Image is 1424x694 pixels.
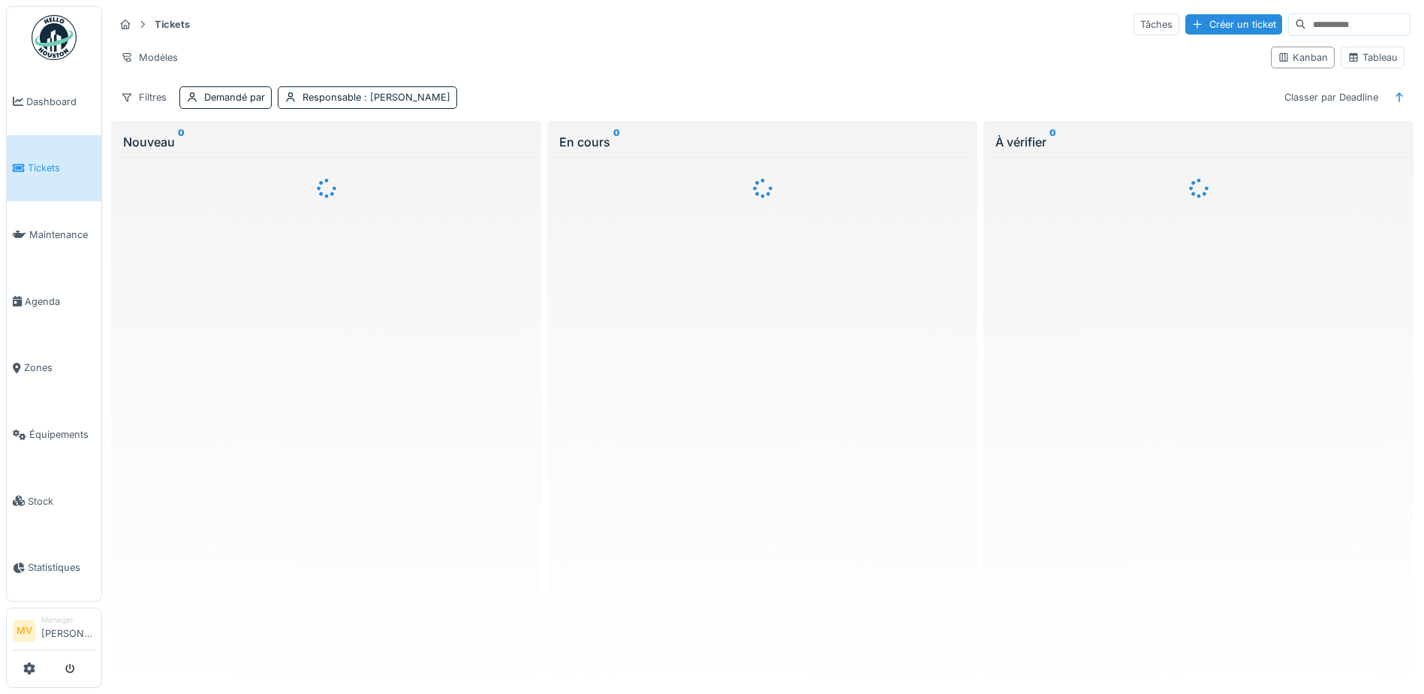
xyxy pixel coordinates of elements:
[13,620,35,642] li: MV
[25,294,95,309] span: Agenda
[7,68,101,135] a: Dashboard
[1185,14,1282,35] div: Créer un ticket
[7,401,101,468] a: Équipements
[24,361,95,375] span: Zones
[41,614,95,626] div: Manager
[7,201,101,268] a: Maintenance
[1133,14,1179,35] div: Tâches
[7,335,101,402] a: Zones
[123,133,529,151] div: Nouveau
[7,468,101,535] a: Stock
[178,133,185,151] sup: 0
[303,90,450,104] div: Responsable
[613,133,620,151] sup: 0
[28,161,95,175] span: Tickets
[29,427,95,442] span: Équipements
[204,90,265,104] div: Demandé par
[149,17,196,32] strong: Tickets
[361,92,450,103] span: : [PERSON_NAME]
[13,614,95,650] a: MV Manager[PERSON_NAME]
[1347,50,1398,65] div: Tableau
[114,86,173,108] div: Filtres
[41,614,95,647] li: [PERSON_NAME]
[29,228,95,242] span: Maintenance
[559,133,965,151] div: En cours
[7,135,101,202] a: Tickets
[32,15,77,60] img: Badge_color-CXgf-gQk.svg
[1278,86,1385,108] div: Classer par Deadline
[28,560,95,575] span: Statistiques
[26,95,95,109] span: Dashboard
[1278,50,1328,65] div: Kanban
[995,133,1401,151] div: À vérifier
[114,47,185,68] div: Modèles
[28,494,95,508] span: Stock
[7,535,101,602] a: Statistiques
[1049,133,1056,151] sup: 0
[7,268,101,335] a: Agenda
